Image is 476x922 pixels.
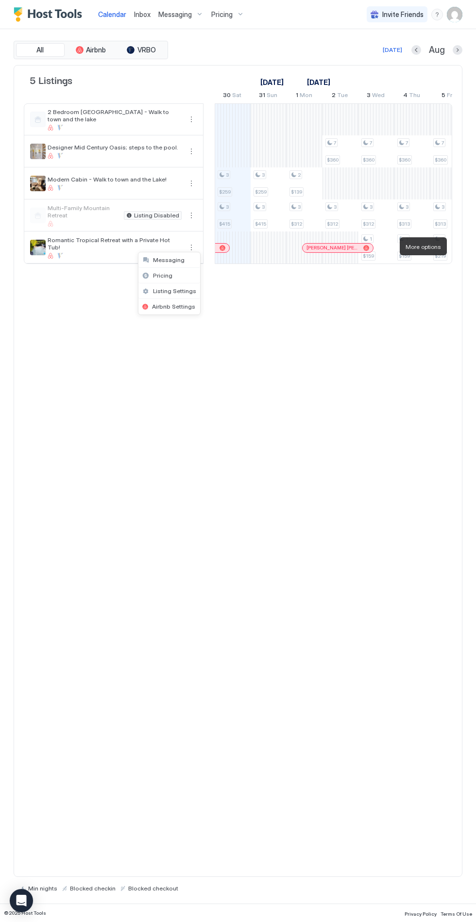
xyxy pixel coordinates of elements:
[153,256,185,263] span: Messaging
[406,243,441,250] span: More options
[10,889,33,912] div: Open Intercom Messenger
[153,272,172,279] span: Pricing
[153,287,196,295] span: Listing Settings
[152,303,195,310] span: Airbnb Settings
